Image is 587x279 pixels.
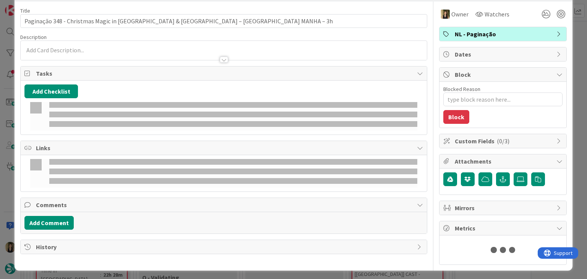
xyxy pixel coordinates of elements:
span: Custom Fields [455,136,553,146]
label: Blocked Reason [443,86,480,92]
img: SP [441,10,450,19]
span: Watchers [485,10,509,19]
span: Owner [451,10,469,19]
span: NL - Paginação [455,29,553,39]
span: Metrics [455,224,553,233]
span: Dates [455,50,553,59]
span: Tasks [36,69,413,78]
label: Title [20,7,30,14]
span: History [36,242,413,251]
span: Comments [36,200,413,209]
button: Block [443,110,469,124]
button: Add Checklist [24,84,78,98]
button: Add Comment [24,216,74,230]
span: Attachments [455,157,553,166]
span: Support [16,1,35,10]
span: Block [455,70,553,79]
input: type card name here... [20,14,427,28]
span: ( 0/3 ) [497,137,509,145]
span: Description [20,34,47,41]
span: Mirrors [455,203,553,212]
span: Links [36,143,413,152]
